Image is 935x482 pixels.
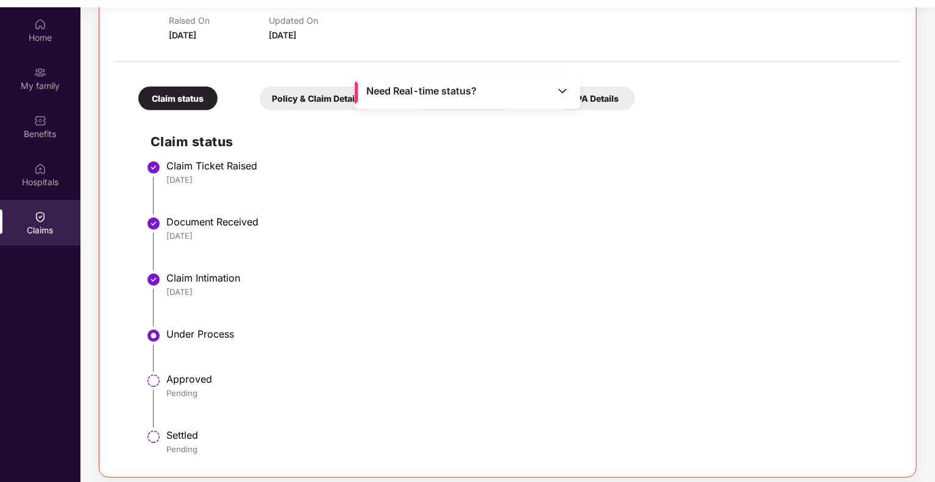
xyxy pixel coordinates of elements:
[556,85,569,97] img: Toggle Icon
[169,30,196,40] span: [DATE]
[166,388,889,399] div: Pending
[166,444,889,455] div: Pending
[34,163,46,175] img: svg+xml;base64,PHN2ZyBpZD0iSG9zcGl0YWxzIiB4bWxucz0iaHR0cDovL3d3dy53My5vcmcvMjAwMC9zdmciIHdpZHRoPS...
[366,85,477,97] span: Need Real-time status?
[166,174,889,185] div: [DATE]
[34,18,46,30] img: svg+xml;base64,PHN2ZyBpZD0iSG9tZSIgeG1sbnM9Imh0dHA6Ly93d3cudzMub3JnLzIwMDAvc3ZnIiB3aWR0aD0iMjAiIG...
[146,430,161,444] img: svg+xml;base64,PHN2ZyBpZD0iU3RlcC1QZW5kaW5nLTMyeDMyIiB4bWxucz0iaHR0cDovL3d3dy53My5vcmcvMjAwMC9zdm...
[166,373,889,385] div: Approved
[146,216,161,231] img: svg+xml;base64,PHN2ZyBpZD0iU3RlcC1Eb25lLTMyeDMyIiB4bWxucz0iaHR0cDovL3d3dy53My5vcmcvMjAwMC9zdmciIH...
[34,66,46,79] img: svg+xml;base64,PHN2ZyB3aWR0aD0iMjAiIGhlaWdodD0iMjAiIHZpZXdCb3g9IjAgMCAyMCAyMCIgZmlsbD0ibm9uZSIgeG...
[34,211,46,223] img: svg+xml;base64,PHN2ZyBpZD0iQ2xhaW0iIHhtbG5zPSJodHRwOi8vd3d3LnczLm9yZy8yMDAwL3N2ZyIgd2lkdGg9IjIwIi...
[151,132,889,152] h2: Claim status
[34,115,46,127] img: svg+xml;base64,PHN2ZyBpZD0iQmVuZWZpdHMiIHhtbG5zPSJodHRwOi8vd3d3LnczLm9yZy8yMDAwL3N2ZyIgd2lkdGg9Ij...
[146,374,161,388] img: svg+xml;base64,PHN2ZyBpZD0iU3RlcC1QZW5kaW5nLTMyeDMyIiB4bWxucz0iaHR0cDovL3d3dy53My5vcmcvMjAwMC9zdm...
[146,328,161,343] img: svg+xml;base64,PHN2ZyBpZD0iU3RlcC1BY3RpdmUtMzJ4MzIiIHhtbG5zPSJodHRwOi8vd3d3LnczLm9yZy8yMDAwL3N2Zy...
[556,87,635,110] div: TPA Details
[166,286,889,297] div: [DATE]
[260,87,374,110] div: Policy & Claim Details
[166,160,889,172] div: Claim Ticket Raised
[166,272,889,284] div: Claim Intimation
[146,272,161,287] img: svg+xml;base64,PHN2ZyBpZD0iU3RlcC1Eb25lLTMyeDMyIiB4bWxucz0iaHR0cDovL3d3dy53My5vcmcvMjAwMC9zdmciIH...
[138,87,218,110] div: Claim status
[269,15,369,26] p: Updated On
[269,30,296,40] span: [DATE]
[166,216,889,228] div: Document Received
[166,230,889,241] div: [DATE]
[169,15,269,26] p: Raised On
[166,328,889,340] div: Under Process
[146,160,161,175] img: svg+xml;base64,PHN2ZyBpZD0iU3RlcC1Eb25lLTMyeDMyIiB4bWxucz0iaHR0cDovL3d3dy53My5vcmcvMjAwMC9zdmciIH...
[166,429,889,441] div: Settled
